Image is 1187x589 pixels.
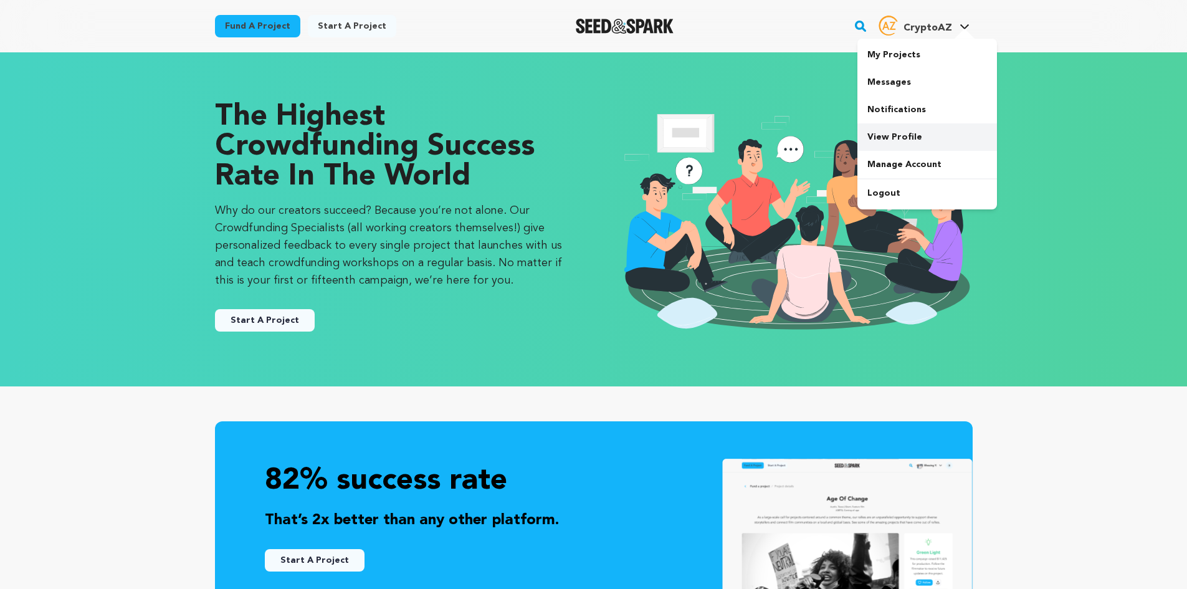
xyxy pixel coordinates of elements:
[857,96,997,123] a: Notifications
[879,16,952,36] div: CryptoAZ's Profile
[857,151,997,178] a: Manage Account
[265,509,923,532] p: That’s 2x better than any other platform.
[265,549,365,572] button: Start A Project
[576,19,674,34] img: Seed&Spark Logo Dark Mode
[265,461,923,502] p: 82% success rate
[215,202,569,289] p: Why do our creators succeed? Because you’re not alone. Our Crowdfunding Specialists (all working ...
[857,180,997,207] a: Logout
[215,102,569,192] p: The Highest Crowdfunding Success Rate in the World
[879,16,899,36] img: b99105e90bbb2e8a.png
[215,15,300,37] a: Fund a project
[576,19,674,34] a: Seed&Spark Homepage
[857,41,997,69] a: My Projects
[903,23,952,33] span: CryptoAZ
[876,13,972,39] span: CryptoAZ's Profile
[876,13,972,36] a: CryptoAZ's Profile
[857,123,997,151] a: View Profile
[619,102,973,337] img: seedandspark start project illustration image
[308,15,396,37] a: Start a project
[215,309,315,332] button: Start A Project
[857,69,997,96] a: Messages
